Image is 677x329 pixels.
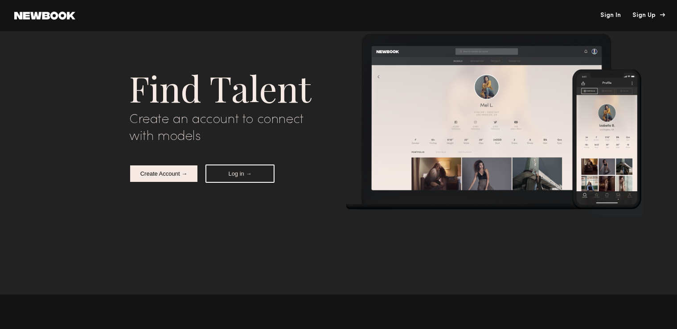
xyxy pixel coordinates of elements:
button: Log in → [205,164,275,183]
div: Sign Up [633,12,663,19]
div: Create an account to connect with models [129,111,332,145]
img: devices.png [346,33,643,216]
a: Sign In [600,12,621,19]
button: Create Account → [129,164,198,183]
div: Find Talent [129,64,332,111]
